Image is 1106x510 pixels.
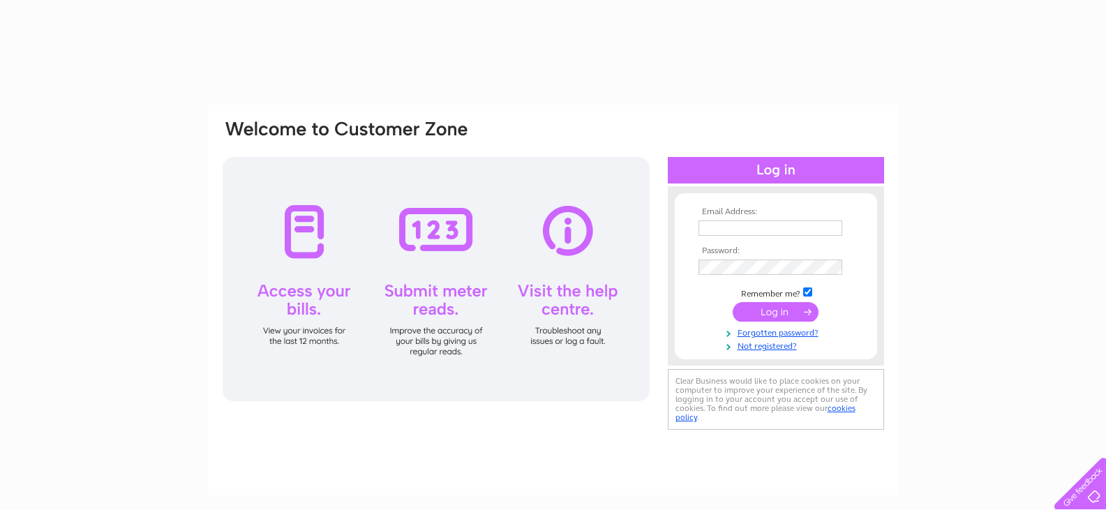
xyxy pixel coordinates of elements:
a: Forgotten password? [698,325,857,338]
a: Not registered? [698,338,857,352]
th: Email Address: [695,207,857,217]
div: Clear Business would like to place cookies on your computer to improve your experience of the sit... [668,369,884,430]
th: Password: [695,246,857,256]
td: Remember me? [695,285,857,299]
a: cookies policy [675,403,855,422]
input: Submit [733,302,819,322]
